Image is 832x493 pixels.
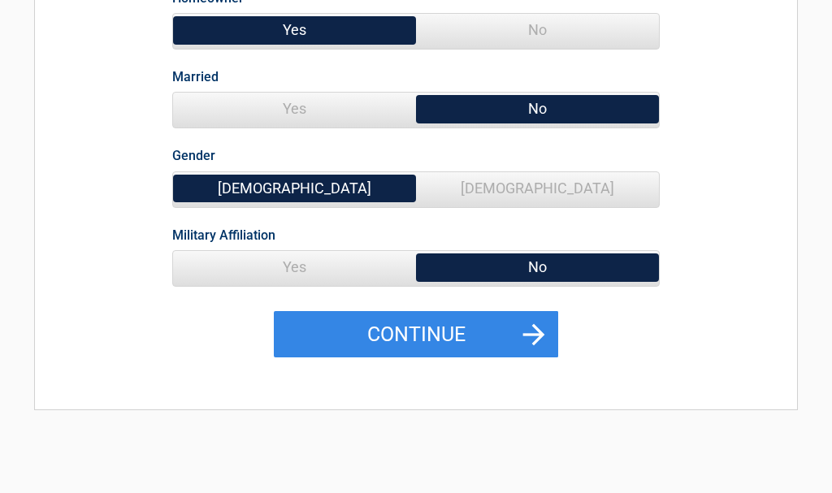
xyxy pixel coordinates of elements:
label: Military Affiliation [172,224,275,246]
span: Yes [173,14,416,46]
span: [DEMOGRAPHIC_DATA] [173,172,416,205]
span: [DEMOGRAPHIC_DATA] [416,172,659,205]
span: No [416,14,659,46]
span: Yes [173,93,416,125]
label: Gender [172,145,215,166]
button: Continue [274,311,558,358]
span: Yes [173,251,416,283]
span: No [416,251,659,283]
label: Married [172,66,219,88]
span: No [416,93,659,125]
